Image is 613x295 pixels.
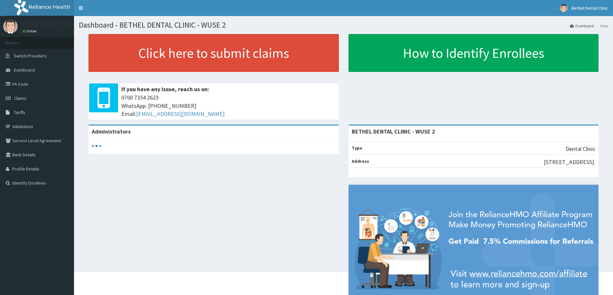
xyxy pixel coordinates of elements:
[594,23,608,29] li: Here
[352,158,369,164] b: Address
[79,21,608,29] h1: Dashboard - BETHEL DENTAL CLINIC - WUSE 2
[544,158,595,166] p: [STREET_ADDRESS].
[560,4,568,12] img: User Image
[352,145,362,151] b: Type
[14,67,35,73] span: Dashboard
[88,34,339,72] a: Click here to submit claims
[14,53,47,59] span: Switch Providers
[14,95,26,101] span: Claims
[566,145,595,153] p: Dental Clinic
[3,19,18,34] img: User Image
[92,141,101,151] svg: audio-loading
[348,34,599,72] a: How to Identify Enrollees
[136,110,225,117] a: [EMAIL_ADDRESS][DOMAIN_NAME]
[14,109,25,115] span: Tariffs
[121,85,209,93] b: If you have any issue, reach us on:
[352,128,435,135] strong: BETHEL DENTAL CLINIC - WUSE 2
[23,21,73,27] p: Bethel Dental Clinic
[23,29,38,33] a: Online
[571,5,608,11] span: Bethel Dental Clinic
[121,93,336,118] span: 0700 7354 2623 WhatsApp: [PHONE_NUMBER] Email:
[92,128,131,135] b: Administrators
[570,23,594,29] a: Dashboard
